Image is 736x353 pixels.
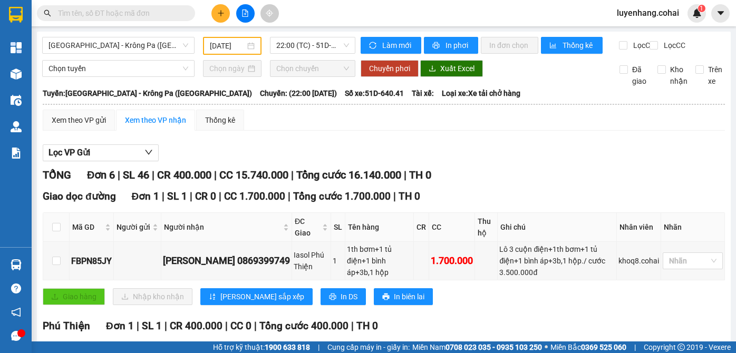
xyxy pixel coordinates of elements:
span: copyright [677,344,685,351]
span: Lọc VP Gửi [49,146,90,159]
div: Lô 3 cuộn điện+1th bơm+1 tủ điện+1 bình áp+3b,1 hộp./ cước 3.500.000đ [499,243,615,278]
span: | [318,341,319,353]
span: SL 1 [142,320,162,332]
sup: 1 [698,5,705,12]
span: Tổng cước 400.000 [259,320,348,332]
span: Chuyến: (22:00 [DATE]) [260,87,337,99]
span: SL 46 [123,169,149,181]
img: warehouse-icon [11,259,22,270]
span: | [291,169,294,181]
div: Iasol Phú Thiện [294,249,329,272]
img: solution-icon [11,148,22,159]
span: | [225,320,228,332]
span: In biên lai [394,291,424,302]
span: Cung cấp máy in - giấy in: [327,341,410,353]
span: sync [369,42,378,50]
span: In phơi [446,40,470,51]
span: Xuất Excel [440,63,474,74]
span: plus [217,9,225,17]
button: plus [211,4,230,23]
span: Lọc CR [629,40,656,51]
span: CR 400.000 [170,320,222,332]
span: Lọc CC [660,40,687,51]
span: Phú Thiện [43,320,90,332]
span: | [137,320,139,332]
span: printer [329,293,336,301]
span: SL 1 [167,190,187,202]
span: TH 0 [409,169,431,181]
span: Hỗ trợ kỹ thuật: [213,341,310,353]
div: 1th bơm+1 tủ điện+1 bình áp+3b,1 hộp [347,243,412,278]
span: CR 400.000 [157,169,211,181]
div: Nhãn [664,221,722,233]
img: warehouse-icon [11,121,22,132]
th: Thu hộ [475,213,498,242]
span: Giao dọc đường [43,190,116,202]
button: caret-down [711,4,730,23]
span: 1 [700,5,703,12]
td: FBPN85JY [70,242,114,280]
span: 22:00 (TC) - 51D-640.41 [276,37,349,53]
button: printerIn phơi [424,37,478,54]
span: TH 0 [399,190,420,202]
span: Đã giao [628,64,651,87]
input: Tìm tên, số ĐT hoặc mã đơn [58,7,182,19]
span: Tổng cước 16.140.000 [296,169,401,181]
span: | [351,320,354,332]
span: Trên xe [704,64,727,87]
b: Tuyến: [GEOGRAPHIC_DATA] - Krông Pa ([GEOGRAPHIC_DATA]) [43,89,252,97]
input: Chọn ngày [209,63,246,74]
th: Nhân viên [617,213,661,242]
span: ĐC Giao [295,215,320,239]
span: | [219,190,221,202]
span: | [162,190,164,202]
span: Loại xe: Xe tải chở hàng [442,87,520,99]
span: | [164,320,167,332]
span: Đơn 1 [106,320,134,332]
span: | [288,190,290,202]
button: uploadGiao hàng [43,288,105,305]
span: [PERSON_NAME] sắp xếp [220,291,304,302]
div: 1.700.000 [431,253,473,268]
div: Xem theo VP nhận [125,114,186,126]
span: Chọn tuyến [49,61,188,76]
span: bar-chart [549,42,558,50]
span: sort-ascending [209,293,216,301]
span: Thống kê [563,40,594,51]
span: Chọn chuyến [276,61,349,76]
span: printer [432,42,441,50]
span: file-add [241,9,249,17]
span: Mã GD [72,221,103,233]
span: | [214,169,217,181]
span: | [152,169,154,181]
th: SL [331,213,345,242]
img: dashboard-icon [11,42,22,53]
img: logo-vxr [9,7,23,23]
strong: 1900 633 818 [265,343,310,351]
div: khoq8.cohai [618,255,659,267]
div: Thống kê [205,114,235,126]
span: down [144,148,153,156]
button: Lọc VP Gửi [43,144,159,161]
span: Làm mới [382,40,413,51]
button: In đơn chọn [481,37,538,54]
span: | [404,169,406,181]
input: 14/09/2025 [210,40,245,52]
button: downloadXuất Excel [420,60,483,77]
span: message [11,331,21,341]
button: downloadNhập kho nhận [113,288,192,305]
span: Kho nhận [666,64,692,87]
span: CC 0 [230,320,251,332]
div: 1 [333,255,343,267]
img: icon-new-feature [692,8,702,18]
span: | [634,341,636,353]
img: warehouse-icon [11,95,22,106]
th: CR [414,213,429,242]
span: | [393,190,396,202]
span: Miền Nam [412,341,542,353]
span: CR 0 [195,190,216,202]
button: file-add [236,4,255,23]
span: Người nhận [164,221,281,233]
strong: 0708 023 035 - 0935 103 250 [446,343,542,351]
span: | [254,320,257,332]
